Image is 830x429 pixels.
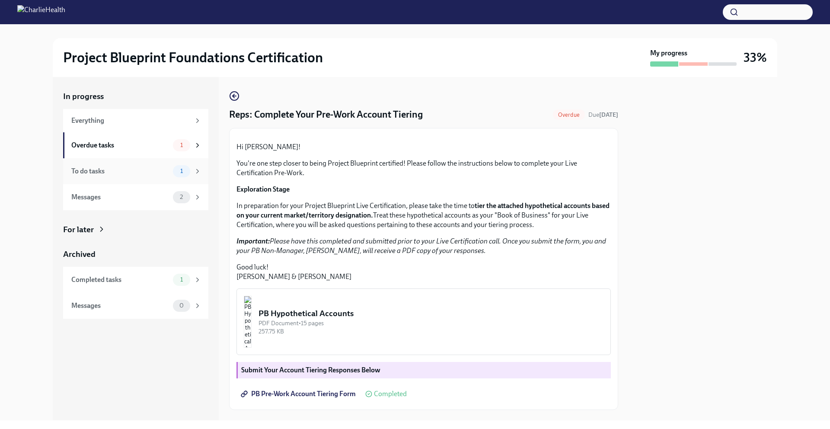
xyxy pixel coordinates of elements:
[236,237,606,255] em: Please have this completed and submitted prior to your Live Certification call. Once you submit t...
[175,276,188,283] span: 1
[374,391,407,397] span: Completed
[63,158,208,184] a: To do tasks1
[71,192,169,202] div: Messages
[588,111,618,119] span: September 8th, 2025 09:00
[236,201,611,230] p: In preparation for your Project Blueprint Live Certification, please take the time to Treat these...
[71,166,169,176] div: To do tasks
[63,267,208,293] a: Completed tasks1
[229,108,423,121] h4: Reps: Complete Your Pre-Work Account Tiering
[63,249,208,260] a: Archived
[650,48,687,58] strong: My progress
[63,224,208,235] a: For later
[71,301,169,311] div: Messages
[588,111,618,118] span: Due
[236,288,611,355] button: PB Hypothetical AccountsPDF Document•15 pages257.75 KB
[63,109,208,132] a: Everything
[259,308,603,319] div: PB Hypothetical Accounts
[63,132,208,158] a: Overdue tasks1
[63,224,94,235] div: For later
[17,5,65,19] img: CharlieHealth
[236,142,611,152] p: Hi [PERSON_NAME]!
[63,293,208,319] a: Messages0
[236,385,362,403] a: PB Pre-Work Account Tiering Form
[236,185,290,193] strong: Exploration Stage
[243,390,356,398] span: PB Pre-Work Account Tiering Form
[63,91,208,102] a: In progress
[175,194,188,200] span: 2
[175,142,188,148] span: 1
[236,237,270,245] strong: Important:
[236,159,611,178] p: You're one step closer to being Project Blueprint certified! Please follow the instructions below...
[259,327,603,336] div: 257.75 KB
[71,275,169,285] div: Completed tasks
[259,319,603,327] div: PDF Document • 15 pages
[175,168,188,174] span: 1
[244,296,252,348] img: PB Hypothetical Accounts
[63,184,208,210] a: Messages2
[174,302,189,309] span: 0
[744,50,767,65] h3: 33%
[71,141,169,150] div: Overdue tasks
[63,49,323,66] h2: Project Blueprint Foundations Certification
[241,366,380,374] strong: Submit Your Account Tiering Responses Below
[236,263,611,282] p: Good luck! [PERSON_NAME] & [PERSON_NAME]
[553,112,585,118] span: Overdue
[71,116,190,125] div: Everything
[599,111,618,118] strong: [DATE]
